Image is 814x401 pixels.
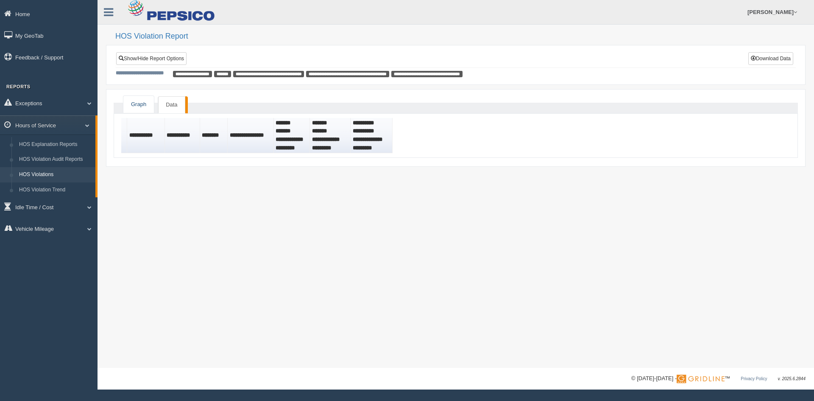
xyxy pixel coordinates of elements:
span: v. 2025.6.2844 [778,376,806,381]
img: Gridline [677,375,725,383]
button: Download Data [748,52,793,65]
a: Privacy Policy [741,376,767,381]
a: HOS Violations [15,167,95,182]
a: Data [158,96,185,114]
div: © [DATE]-[DATE] - ™ [631,374,806,383]
a: HOS Violation Audit Reports [15,152,95,167]
a: HOS Explanation Reports [15,137,95,152]
h2: HOS Violation Report [115,32,806,41]
a: Show/Hide Report Options [116,52,187,65]
a: HOS Violation Trend [15,182,95,198]
a: Graph [123,96,154,113]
